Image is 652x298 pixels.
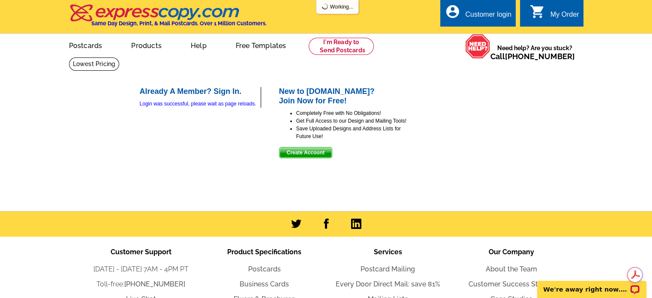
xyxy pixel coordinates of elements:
h2: New to [DOMAIN_NAME]? Join Now for Free! [279,87,408,105]
a: [PHONE_NUMBER] [505,52,575,61]
h4: Same Day Design, Print, & Mail Postcards. Over 1 Million Customers. [91,20,267,27]
a: Postcards [248,265,281,273]
span: Need help? Are you stuck? [490,44,579,61]
h2: Already A Member? Sign In. [140,87,260,96]
i: shopping_cart [530,4,545,19]
a: About the Team [486,265,537,273]
a: account_circle Customer login [445,9,511,20]
a: Postcards [55,35,116,55]
li: Toll-free: [79,279,203,289]
li: Completely Free with No Obligations! [296,109,408,117]
a: Help [177,35,220,55]
button: Create Account [279,147,332,158]
a: Postcard Mailing [361,265,415,273]
div: Customer login [465,11,511,23]
img: loading... [321,3,328,10]
a: Every Door Direct Mail: save 81% [336,280,440,288]
span: Our Company [489,248,534,256]
span: Product Specifications [227,248,301,256]
a: Products [117,35,175,55]
img: help [465,34,490,59]
li: Get Full Access to our Design and Mailing Tools! [296,117,408,125]
i: account_circle [445,4,460,19]
a: Free Templates [222,35,300,55]
span: Customer Support [111,248,171,256]
li: [DATE] - [DATE] 7AM - 4PM PT [79,264,203,274]
div: Login was successful, please wait as page reloads. [140,100,260,108]
a: Same Day Design, Print, & Mail Postcards. Over 1 Million Customers. [69,10,267,27]
a: shopping_cart My Order [530,9,579,20]
span: Create Account [279,147,332,158]
span: Call [490,52,575,61]
span: Services [374,248,402,256]
a: Business Cards [240,280,289,288]
a: [PHONE_NUMBER] [124,280,185,288]
a: Customer Success Stories [469,280,554,288]
iframe: LiveChat chat widget [532,271,652,298]
li: Save Uploaded Designs and Address Lists for Future Use! [296,125,408,140]
div: My Order [550,11,579,23]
